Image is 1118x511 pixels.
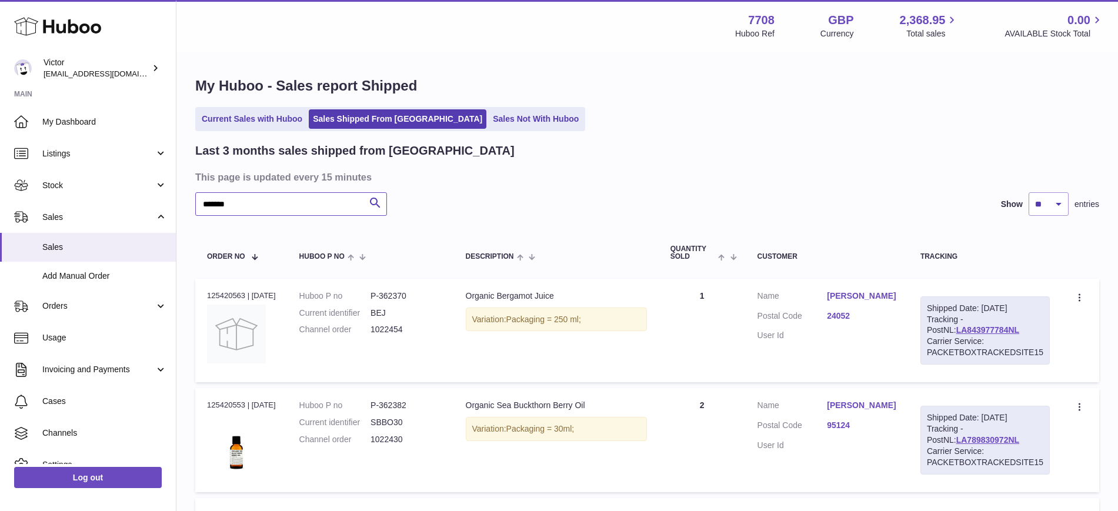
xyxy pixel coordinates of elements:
[466,308,647,332] div: Variation:
[466,400,647,411] div: Organic Sea Buckthorn Berry Oil
[1067,12,1090,28] span: 0.00
[748,12,775,28] strong: 7708
[757,310,827,325] dt: Postal Code
[900,12,946,28] span: 2,368.95
[299,253,345,260] span: Huboo P no
[371,400,442,411] dd: P-362382
[1004,12,1104,39] a: 0.00 AVAILABLE Stock Total
[757,253,897,260] div: Customer
[900,12,959,39] a: 2,368.95 Total sales
[757,290,827,305] dt: Name
[207,290,276,301] div: 125420563 | [DATE]
[757,400,827,414] dt: Name
[466,253,514,260] span: Description
[659,388,746,492] td: 2
[42,212,155,223] span: Sales
[42,242,167,253] span: Sales
[659,279,746,382] td: 1
[827,290,897,302] a: [PERSON_NAME]
[299,400,371,411] dt: Huboo P no
[299,324,371,335] dt: Channel order
[42,459,167,470] span: Settings
[927,336,1043,358] div: Carrier Service: PACKETBOXTRACKEDSITE15
[195,143,515,159] h2: Last 3 months sales shipped from [GEOGRAPHIC_DATA]
[42,427,167,439] span: Channels
[42,364,155,375] span: Invoicing and Payments
[371,324,442,335] dd: 1022454
[927,446,1043,468] div: Carrier Service: PACKETBOXTRACKEDSITE15
[466,290,647,302] div: Organic Bergamot Juice
[920,253,1050,260] div: Tracking
[195,76,1099,95] h1: My Huboo - Sales report Shipped
[42,180,155,191] span: Stock
[757,420,827,434] dt: Postal Code
[827,310,897,322] a: 24052
[299,290,371,302] dt: Huboo P no
[44,69,173,78] span: [EMAIL_ADDRESS][DOMAIN_NAME]
[906,28,959,39] span: Total sales
[1001,199,1023,210] label: Show
[42,332,167,343] span: Usage
[14,59,32,77] img: internalAdmin-7708@internal.huboo.com
[14,467,162,488] a: Log out
[299,308,371,319] dt: Current identifier
[195,171,1096,183] h3: This page is updated every 15 minutes
[309,109,486,129] a: Sales Shipped From [GEOGRAPHIC_DATA]
[757,330,827,341] dt: User Id
[920,296,1050,365] div: Tracking - PostNL:
[506,315,581,324] span: Packaging = 250 ml;
[506,424,575,433] span: Packaging = 30ml;
[371,417,442,428] dd: SBBO30
[735,28,775,39] div: Huboo Ref
[827,400,897,411] a: [PERSON_NAME]
[828,12,853,28] strong: GBP
[207,253,245,260] span: Order No
[42,116,167,128] span: My Dashboard
[299,417,371,428] dt: Current identifier
[489,109,583,129] a: Sales Not With Huboo
[956,435,1019,445] a: LA789830972NL
[42,300,155,312] span: Orders
[757,440,827,451] dt: User Id
[1004,28,1104,39] span: AVAILABLE Stock Total
[371,308,442,319] dd: BEJ
[371,290,442,302] dd: P-362370
[820,28,854,39] div: Currency
[827,420,897,431] a: 95124
[299,434,371,445] dt: Channel order
[42,270,167,282] span: Add Manual Order
[920,406,1050,474] div: Tracking - PostNL:
[42,396,167,407] span: Cases
[956,325,1019,335] a: LA843977784NL
[44,57,149,79] div: Victor
[198,109,306,129] a: Current Sales with Huboo
[371,434,442,445] dd: 1022430
[927,412,1043,423] div: Shipped Date: [DATE]
[1074,199,1099,210] span: entries
[207,305,266,363] img: no-photo.jpg
[207,400,276,410] div: 125420553 | [DATE]
[207,415,266,473] img: 77081700559208.jpg
[466,417,647,441] div: Variation:
[42,148,155,159] span: Listings
[670,245,716,260] span: Quantity Sold
[927,303,1043,314] div: Shipped Date: [DATE]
